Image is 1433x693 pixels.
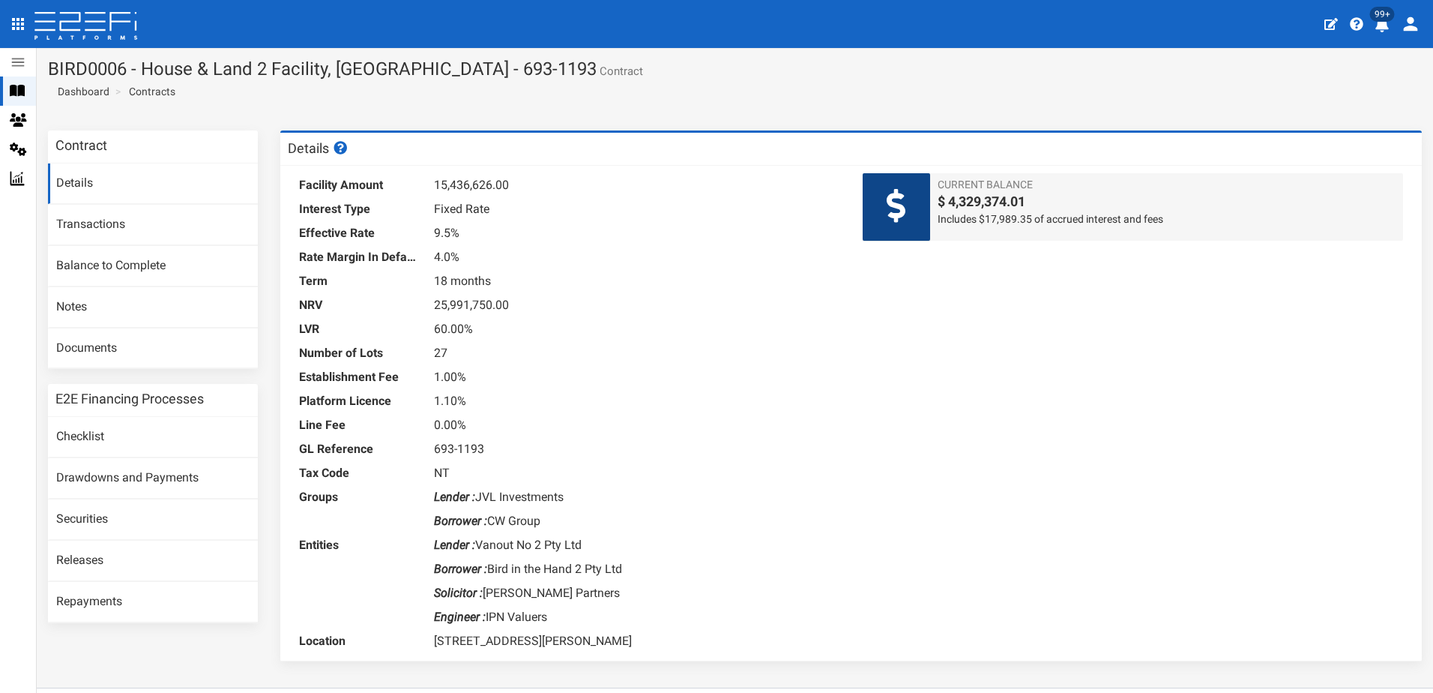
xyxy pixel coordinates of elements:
[434,610,486,624] i: Engineer :
[299,341,419,365] dt: Number of Lots
[434,514,487,528] i: Borrower :
[48,328,258,369] a: Documents
[434,629,839,653] dd: [STREET_ADDRESS][PERSON_NAME]
[434,509,839,533] dd: CW Group
[434,293,839,317] dd: 25,991,750.00
[938,177,1396,192] span: Current Balance
[434,197,839,221] dd: Fixed Rate
[434,605,839,629] dd: IPN Valuers
[434,485,839,509] dd: JVL Investments
[434,581,839,605] dd: [PERSON_NAME] Partners
[434,490,475,504] i: Lender :
[299,197,419,221] dt: Interest Type
[434,269,839,293] dd: 18 months
[299,317,419,341] dt: LVR
[55,392,204,406] h3: E2E Financing Processes
[434,317,839,341] dd: 60.00%
[48,582,258,622] a: Repayments
[52,85,109,97] span: Dashboard
[299,461,419,485] dt: Tax Code
[938,211,1396,226] span: Includes $17,989.35 of accrued interest and fees
[434,245,839,269] dd: 4.0%
[434,173,839,197] dd: 15,436,626.00
[129,84,175,99] a: Contracts
[299,269,419,293] dt: Term
[48,246,258,286] a: Balance to Complete
[288,141,349,155] h3: Details
[434,461,839,485] dd: NT
[597,66,643,77] small: Contract
[434,562,487,576] i: Borrower :
[48,287,258,328] a: Notes
[299,365,419,389] dt: Establishment Fee
[48,417,258,457] a: Checklist
[434,341,839,365] dd: 27
[48,205,258,245] a: Transactions
[434,389,839,413] dd: 1.10%
[52,84,109,99] a: Dashboard
[48,458,258,499] a: Drawdowns and Payments
[299,173,419,197] dt: Facility Amount
[55,139,107,152] h3: Contract
[299,485,419,509] dt: Groups
[299,221,419,245] dt: Effective Rate
[434,586,483,600] i: Solicitor :
[48,163,258,204] a: Details
[434,365,839,389] dd: 1.00%
[299,533,419,557] dt: Entities
[48,541,258,581] a: Releases
[434,437,839,461] dd: 693-1193
[434,221,839,245] dd: 9.5%
[434,557,839,581] dd: Bird in the Hand 2 Pty Ltd
[48,59,1422,79] h1: BIRD0006 - House & Land 2 Facility, [GEOGRAPHIC_DATA] - 693-1193
[48,499,258,540] a: Securities
[299,245,419,269] dt: Rate Margin In Default
[434,533,839,557] dd: Vanout No 2 Pty Ltd
[299,629,419,653] dt: Location
[299,413,419,437] dt: Line Fee
[434,538,475,552] i: Lender :
[938,192,1396,211] span: $ 4,329,374.01
[299,437,419,461] dt: GL Reference
[299,293,419,317] dt: NRV
[434,413,839,437] dd: 0.00%
[299,389,419,413] dt: Platform Licence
